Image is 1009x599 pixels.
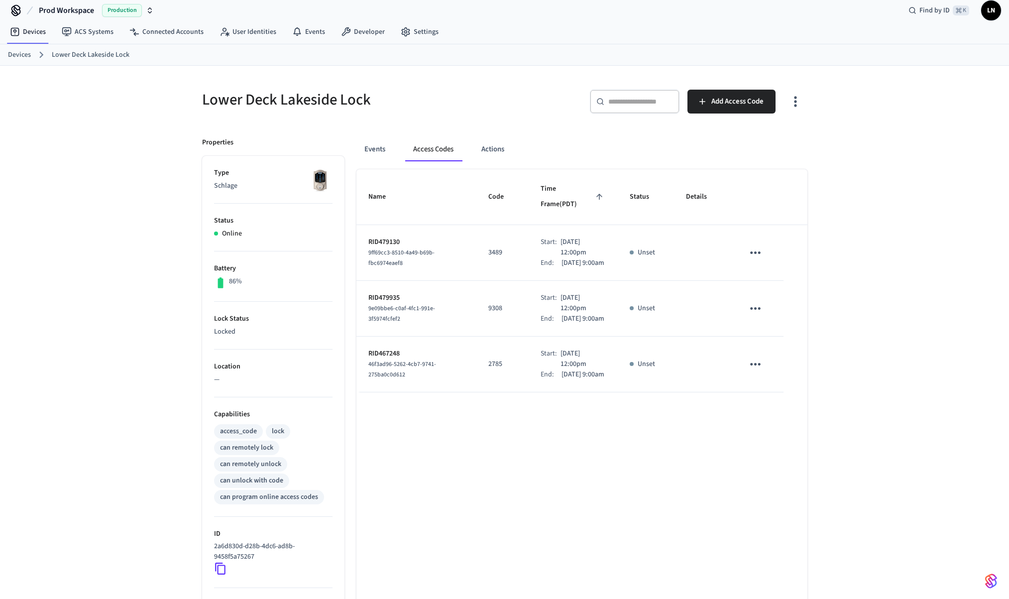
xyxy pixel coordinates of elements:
button: Access Codes [405,137,461,161]
span: Find by ID [919,5,950,15]
p: Unset [638,303,655,314]
span: 46f3ad96-5262-4cb7-9741-275ba0c0d612 [368,360,436,379]
p: Status [214,216,333,226]
span: ⌘ K [953,5,969,15]
a: Devices [2,23,54,41]
p: Unset [638,247,655,258]
img: SeamLogoGradient.69752ec5.svg [985,573,997,589]
div: access_code [220,426,257,437]
div: Find by ID⌘ K [900,1,977,19]
p: [DATE] 9:00am [561,369,604,380]
div: can remotely unlock [220,459,281,470]
div: Start: [541,293,561,314]
div: can unlock with code [220,476,283,486]
p: Properties [202,137,233,148]
p: [DATE] 12:00pm [561,349,606,369]
img: Schlage Sense Smart Deadbolt with Camelot Trim, Front [308,168,333,193]
p: 2a6d830d-d28b-4dc6-ad8b-9458f5a75267 [214,541,329,562]
p: Battery [214,263,333,274]
button: LN [981,0,1001,20]
div: Start: [541,349,561,369]
p: [DATE] 9:00am [561,258,604,268]
p: [DATE] 9:00am [561,314,604,324]
a: Devices [8,50,31,60]
span: Code [488,189,517,205]
a: Developer [333,23,393,41]
span: Status [630,189,662,205]
p: 9308 [488,303,517,314]
button: Add Access Code [687,90,776,114]
span: 9ff69cc3-8510-4a49-b69b-fbc6974eaef8 [368,248,435,267]
div: ant example [356,137,807,161]
p: RID479130 [368,237,464,247]
span: Add Access Code [711,95,764,108]
a: Lower Deck Lakeside Lock [52,50,129,60]
span: Name [368,189,399,205]
p: 86% [229,276,242,287]
p: Unset [638,359,655,369]
div: lock [272,426,284,437]
div: can program online access codes [220,492,318,502]
p: Type [214,168,333,178]
p: — [214,374,333,385]
span: Time Frame(PDT) [541,181,606,213]
p: RID479935 [368,293,464,303]
p: Schlage [214,181,333,191]
p: Capabilities [214,409,333,420]
span: Details [686,189,720,205]
div: End: [541,369,561,380]
span: Production [102,4,142,17]
div: Start: [541,237,561,258]
a: ACS Systems [54,23,121,41]
span: Prod Workspace [39,4,94,16]
a: Events [284,23,333,41]
p: Online [222,229,242,239]
p: RID467248 [368,349,464,359]
div: can remotely lock [220,443,273,453]
div: End: [541,258,561,268]
a: User Identities [212,23,284,41]
p: Lock Status [214,314,333,324]
p: 2785 [488,359,517,369]
div: End: [541,314,561,324]
p: [DATE] 12:00pm [561,293,606,314]
p: Location [214,361,333,372]
button: Actions [473,137,512,161]
a: Connected Accounts [121,23,212,41]
p: ID [214,529,333,539]
p: [DATE] 12:00pm [561,237,606,258]
span: 9e09bbe6-c0af-4fc1-991e-3f5974fcfef2 [368,304,435,323]
p: 3489 [488,247,517,258]
button: Events [356,137,393,161]
a: Settings [393,23,447,41]
p: Locked [214,327,333,337]
h5: Lower Deck Lakeside Lock [202,90,499,110]
table: sticky table [356,169,807,392]
span: LN [982,1,1000,19]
